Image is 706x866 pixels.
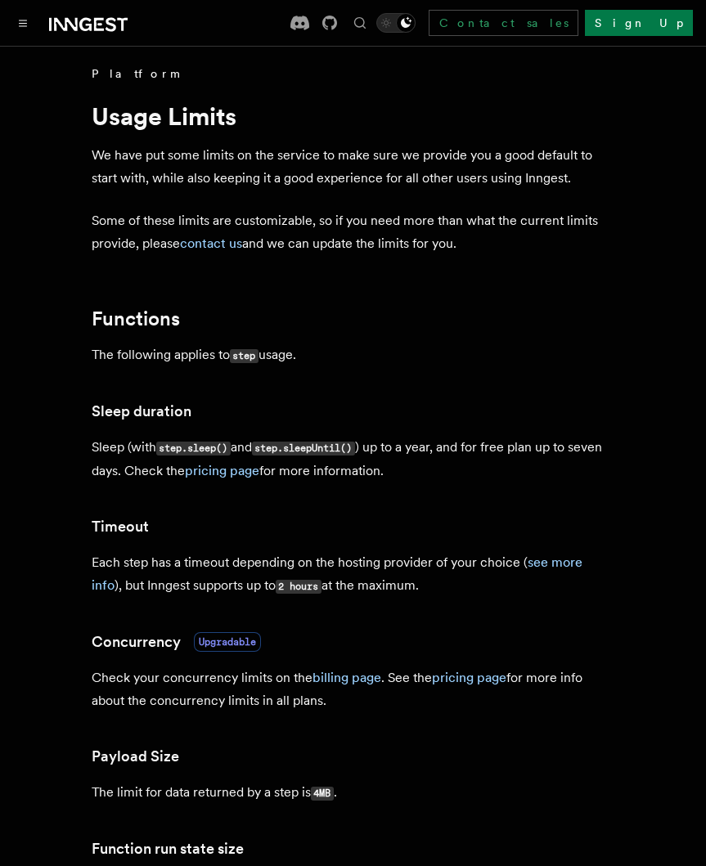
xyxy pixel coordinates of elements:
a: contact us [180,236,242,251]
button: Find something... [350,13,370,33]
span: Platform [92,65,178,82]
p: Some of these limits are customizable, so if you need more than what the current limits provide, ... [92,209,615,255]
a: Sign Up [585,10,693,36]
p: The limit for data returned by a step is . [92,781,615,805]
p: Each step has a timeout depending on the hosting provider of your choice ( ), but Inngest support... [92,551,615,598]
a: pricing page [185,463,259,478]
p: The following applies to usage. [92,343,615,367]
button: Toggle navigation [13,13,33,33]
h1: Usage Limits [92,101,615,131]
span: Upgradable [194,632,261,652]
code: 2 hours [276,580,322,594]
a: Functions [92,307,180,330]
p: Check your concurrency limits on the . See the for more info about the concurrency limits in all ... [92,666,615,712]
p: Sleep (with and ) up to a year, and for free plan up to seven days. Check the for more information. [92,436,615,482]
a: ConcurrencyUpgradable [92,630,261,653]
a: Function run state size [92,837,244,860]
code: 4MB [311,787,334,801]
code: step.sleep() [156,442,231,455]
p: We have put some limits on the service to make sure we provide you a good default to start with, ... [92,144,615,190]
a: Payload Size [92,745,179,768]
a: pricing page [432,670,506,685]
code: step.sleepUntil() [252,442,355,455]
a: Sleep duration [92,400,191,423]
a: billing page [313,670,381,685]
code: step [230,349,259,363]
a: Contact sales [429,10,578,36]
a: Timeout [92,515,149,538]
button: Toggle dark mode [376,13,416,33]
